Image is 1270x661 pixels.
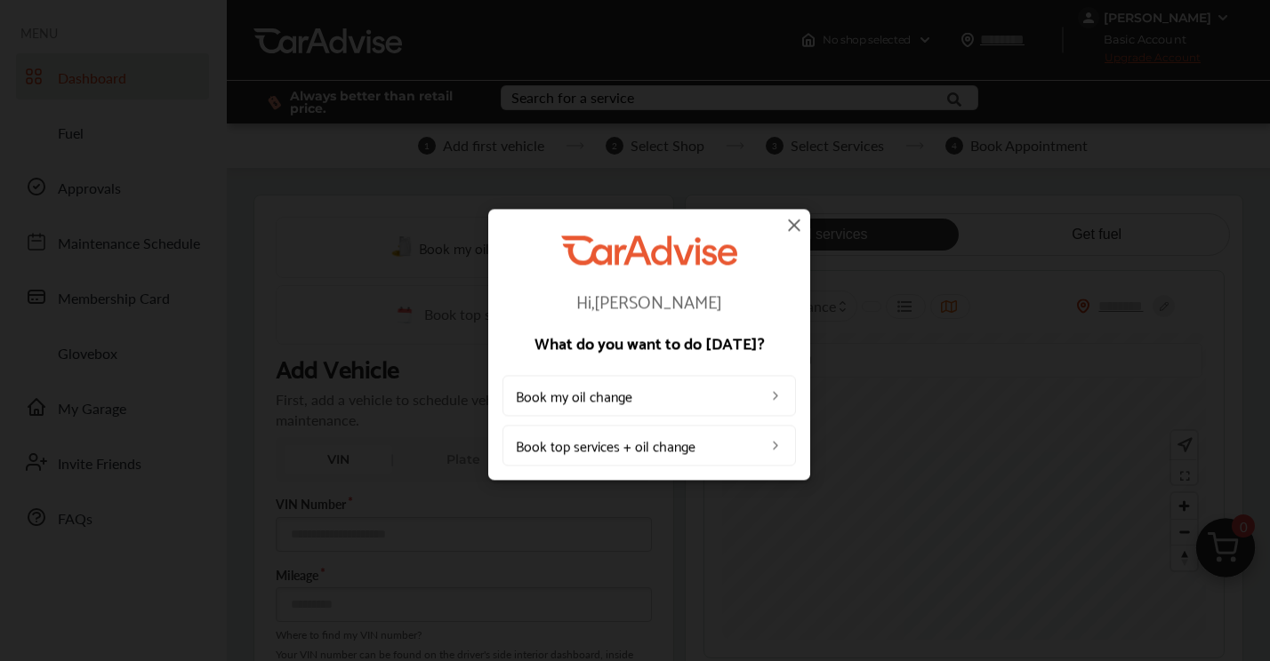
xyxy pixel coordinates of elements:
a: Book my oil change [502,376,796,417]
img: left_arrow_icon.0f472efe.svg [768,389,783,403]
img: left_arrow_icon.0f472efe.svg [768,439,783,453]
p: What do you want to do [DATE]? [502,335,796,351]
img: CarAdvise Logo [561,235,737,265]
a: Book top services + oil change [502,426,796,466]
img: close-icon.a004319c.svg [784,214,805,235]
p: Hi, [PERSON_NAME] [502,292,796,310]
